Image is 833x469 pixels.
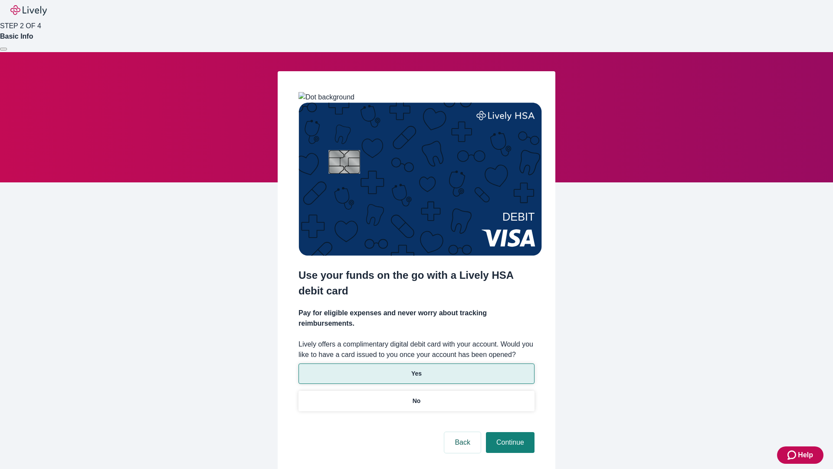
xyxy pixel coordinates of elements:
[298,102,542,256] img: Debit card
[10,5,47,16] img: Lively
[798,450,813,460] span: Help
[298,268,535,299] h2: Use your funds on the go with a Lively HSA debit card
[787,450,798,460] svg: Zendesk support icon
[411,369,422,378] p: Yes
[298,391,535,411] button: No
[298,339,535,360] label: Lively offers a complimentary digital debit card with your account. Would you like to have a card...
[486,432,535,453] button: Continue
[298,363,535,384] button: Yes
[298,308,535,329] h4: Pay for eligible expenses and never worry about tracking reimbursements.
[777,446,823,464] button: Zendesk support iconHelp
[413,396,421,406] p: No
[298,92,354,102] img: Dot background
[444,432,481,453] button: Back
